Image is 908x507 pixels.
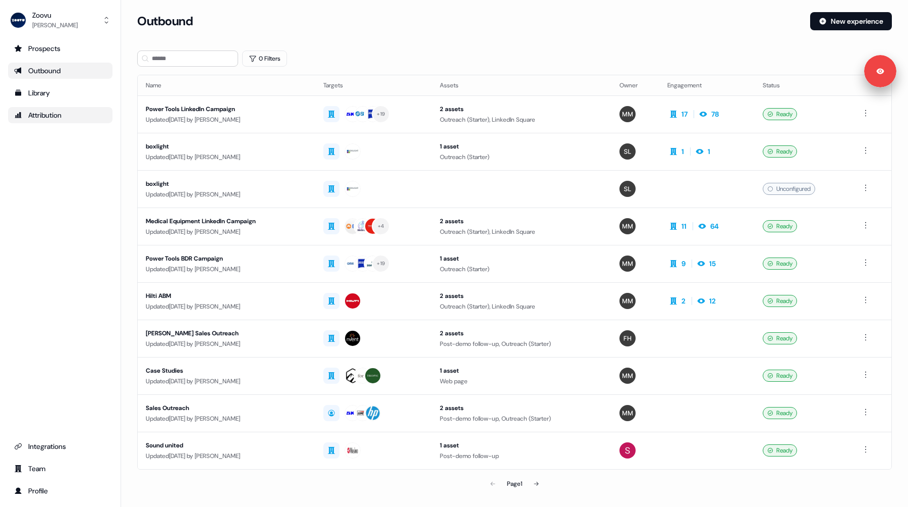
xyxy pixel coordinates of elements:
div: 11 [682,221,687,231]
img: Morgan [619,256,636,272]
th: Targets [315,75,432,95]
a: Go to prospects [8,40,112,57]
div: [PERSON_NAME] Sales Outreach [146,328,307,338]
div: Updated [DATE] by [PERSON_NAME] [146,414,307,424]
div: Sales Outreach [146,403,307,413]
th: Owner [611,75,660,95]
div: 15 [709,259,716,269]
div: Outreach (Starter), LinkedIn Square [440,227,603,237]
div: 12 [709,296,716,306]
div: Zoovu [32,10,78,20]
div: 64 [710,221,719,231]
div: Prospects [14,43,106,54]
div: Power Tools BDR Campaign [146,253,307,264]
div: Ready [763,108,797,120]
div: Post-demo follow-up, Outreach (Starter) [440,339,603,349]
a: Go to outbound experience [8,63,112,79]
button: New experience [810,12,892,30]
div: Ready [763,220,797,232]
img: Freddie [619,330,636,346]
div: + 19 [377,259,385,268]
div: Post-demo follow-up, Outreach (Starter) [440,414,603,424]
div: + 19 [377,110,385,119]
div: 9 [682,259,686,269]
div: Outreach (Starter), LinkedIn Square [440,301,603,312]
th: Assets [432,75,611,95]
div: 1 asset [440,253,603,264]
a: Go to attribution [8,107,112,123]
div: Outreach (Starter) [440,152,603,162]
div: 2 assets [440,403,603,413]
div: 2 assets [440,291,603,301]
div: Profile [14,486,106,496]
div: Updated [DATE] by [PERSON_NAME] [146,152,307,162]
div: Ready [763,444,797,457]
img: Morgan [619,293,636,309]
div: + 4 [378,222,384,231]
div: Case Studies [146,366,307,376]
a: Go to templates [8,85,112,101]
div: Updated [DATE] by [PERSON_NAME] [146,376,307,386]
div: 2 assets [440,216,603,226]
div: 17 [682,109,688,119]
div: 1 asset [440,366,603,376]
button: Zoovu[PERSON_NAME] [8,8,112,32]
img: Spencer [619,181,636,197]
div: Updated [DATE] by [PERSON_NAME] [146,451,307,461]
div: Post-demo follow-up [440,451,603,461]
div: boxlight [146,141,307,151]
div: Outbound [14,66,106,76]
div: 1 asset [440,141,603,151]
div: Ready [763,332,797,344]
div: Ready [763,145,797,158]
div: Outreach (Starter), LinkedIn Square [440,115,603,125]
a: Go to team [8,461,112,477]
div: Ready [763,258,797,270]
th: Name [138,75,315,95]
a: Go to profile [8,483,112,499]
div: Ready [763,370,797,382]
div: Web page [440,376,603,386]
a: Go to integrations [8,438,112,454]
div: Updated [DATE] by [PERSON_NAME] [146,301,307,312]
div: Medical Equipment LinkedIn Campaign [146,216,307,226]
div: boxlight [146,179,307,189]
div: Updated [DATE] by [PERSON_NAME] [146,189,307,199]
div: Integrations [14,441,106,451]
th: Engagement [659,75,755,95]
div: 2 assets [440,104,603,114]
div: Updated [DATE] by [PERSON_NAME] [146,227,307,237]
div: Sound united [146,440,307,450]
div: [PERSON_NAME] [32,20,78,30]
div: 1 [682,146,684,157]
div: Updated [DATE] by [PERSON_NAME] [146,339,307,349]
div: 2 [682,296,686,306]
div: Outreach (Starter) [440,264,603,274]
div: 1 [708,146,710,157]
img: Morgan [619,405,636,421]
img: Morgan [619,368,636,384]
h3: Outbound [137,14,193,29]
div: Hilti ABM [146,291,307,301]
img: Sandy [619,442,636,459]
div: 78 [711,109,719,119]
img: Morgan [619,218,636,234]
div: Attribution [14,110,106,120]
img: Spencer [619,143,636,160]
div: 1 asset [440,440,603,450]
th: Status [755,75,852,95]
div: Power Tools LinkedIn Campaign [146,104,307,114]
div: Updated [DATE] by [PERSON_NAME] [146,264,307,274]
button: 0 Filters [242,50,287,67]
div: Page 1 [507,479,522,489]
div: Unconfigured [763,183,815,195]
div: Ready [763,295,797,307]
div: Updated [DATE] by [PERSON_NAME] [146,115,307,125]
div: Ready [763,407,797,419]
div: Team [14,464,106,474]
img: Morgan [619,106,636,122]
div: 2 assets [440,328,603,338]
div: Library [14,88,106,98]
